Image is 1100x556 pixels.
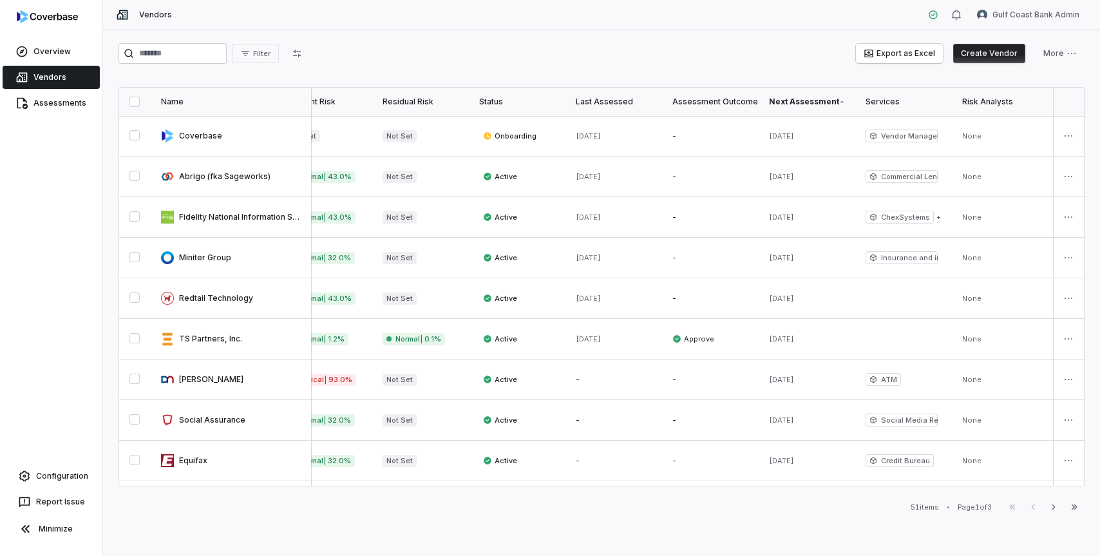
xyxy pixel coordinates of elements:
img: Gulf Coast Bank Admin avatar [977,10,987,20]
td: - [565,481,662,522]
span: Not Set [383,374,417,386]
div: Last Assessed [576,97,652,107]
div: Assessment Outcome [672,97,748,107]
span: [DATE] [769,416,794,425]
td: - [662,400,759,441]
span: Gulf Coast Bank Admin [992,10,1079,20]
button: Filter [232,44,279,63]
span: Not Set [383,252,417,264]
td: - [662,116,759,157]
a: Configuration [5,465,97,488]
span: [DATE] [576,213,601,222]
div: Inherent Risk [286,97,362,107]
span: Critical | 93.0% [286,374,356,386]
button: Create Vendor [953,44,1025,63]
button: More [1036,44,1085,63]
span: Credit Bureau [866,454,934,467]
a: Assessments [3,91,100,115]
span: ChexSystems [866,211,934,224]
td: - [662,197,759,238]
span: Insurance and insurance related services [866,251,938,264]
td: - [662,359,759,400]
span: Active [483,253,517,263]
td: - [662,238,759,278]
div: Page 1 of 3 [958,503,992,512]
span: Not Set [383,414,417,427]
span: [DATE] [769,375,794,384]
span: Normal | 32.0% [286,455,355,467]
img: logo-D7KZi-bG.svg [17,10,78,23]
span: [DATE] [769,334,794,343]
span: Not Set [383,292,417,305]
span: ATM [866,373,901,386]
div: • [947,503,950,512]
td: - [662,278,759,319]
span: + 3 services [936,213,942,222]
span: Normal | 43.0% [286,292,356,305]
span: [DATE] [576,334,601,343]
span: Active [483,455,517,466]
span: Not Set [383,455,417,467]
span: [DATE] [576,172,601,181]
span: Commercial Lending Process [866,170,938,183]
span: Normal | 43.0% [286,211,356,224]
span: Active [483,212,517,222]
span: Normal | 32.0% [286,414,355,427]
span: Filter [253,49,270,59]
span: [DATE] [769,213,794,222]
div: 51 items [911,503,939,512]
span: [DATE] [769,131,794,140]
span: Onboarding [483,131,536,141]
span: Normal | 1.2% [286,333,348,345]
button: Gulf Coast Bank Admin avatarGulf Coast Bank Admin [969,5,1087,24]
td: - [565,400,662,441]
span: [DATE] [769,253,794,262]
span: Active [483,415,517,425]
span: Not Set [383,211,417,224]
button: Report Issue [5,490,97,513]
div: Risk Analysts [962,97,1038,107]
span: Vendors [139,10,172,20]
span: Normal | 0.1% [383,333,445,345]
span: [DATE] [576,294,601,303]
a: Vendors [3,66,100,89]
span: [DATE] [576,253,601,262]
td: - [565,359,662,400]
span: [DATE] [769,456,794,465]
span: Social Media Resources and Marketing Support Solutions [866,414,938,427]
span: Vendor Management Platform [866,129,938,142]
span: Active [483,334,517,344]
td: - [662,481,759,522]
button: Minimize [5,516,97,542]
span: Normal | 32.0% [286,252,355,264]
button: Export as Excel [856,44,943,63]
span: Active [483,171,517,182]
div: Name [161,97,301,107]
div: Next Assessment [769,97,845,107]
div: Residual Risk [383,97,459,107]
span: Not Set [383,130,417,142]
span: Not Set [383,171,417,183]
td: - [662,441,759,481]
span: Active [483,374,517,385]
a: Overview [3,40,100,63]
span: [DATE] [576,131,601,140]
td: - [565,441,662,481]
span: [DATE] [769,172,794,181]
span: Active [483,293,517,303]
div: Services [866,97,942,107]
td: - [662,157,759,197]
span: [DATE] [769,294,794,303]
span: Normal | 43.0% [286,171,356,183]
div: Status [479,97,555,107]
